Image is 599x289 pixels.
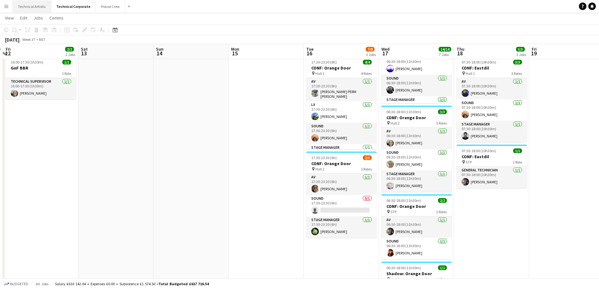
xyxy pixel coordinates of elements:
app-card-role: LX1/106:30-18:00 (11h30m)[PERSON_NAME] [381,53,452,75]
span: 12 [5,50,11,57]
app-card-role: Stage Manager1/107:30-18:00 (10h30m)[PERSON_NAME] [457,121,527,142]
app-card-role: Sound1/106:30-18:00 (11h30m)[PERSON_NAME] [381,238,452,259]
app-card-role: AV1/106:30-18:00 (11h30m)[PERSON_NAME] [381,128,452,149]
app-card-role: Technical Supervisor1/116:00-17:30 (1h30m)[PERSON_NAME] [6,78,76,99]
span: 1/1 [513,148,522,153]
app-card-role: Stage Manager1/106:30-18:00 (11h30m) [381,96,452,118]
span: Fri [6,46,11,52]
span: Hall 1 [315,71,324,76]
h3: CONF: Orange Door [381,115,452,120]
app-job-card: 07:30-18:00 (10h30m)3/3CONF: Eastdil Hall 13 RolesAV1/107:30-18:00 (10h30m)[PERSON_NAME]Sound1/10... [457,56,527,142]
span: Comms [49,15,64,21]
span: 2/2 [438,198,447,203]
span: Sun [156,46,164,52]
app-card-role: LX1/117:30-23:30 (6h)[PERSON_NAME] [306,101,377,123]
app-card-role: Sound1/107:30-18:00 (10h30m)[PERSON_NAME] [457,99,527,121]
app-job-card: 17:30-23:30 (6h)4/4CONF: Orange Door Hall 14 RolesAV1/117:30-23:30 (6h)[PERSON_NAME] PERM [PERSON... [306,56,377,149]
span: 18 [456,50,464,57]
span: Total Budgeted £617 716.54 [158,281,209,286]
span: 3 Roles [361,167,372,171]
button: Technical Artistic [13,0,51,13]
app-card-role: AV1/106:30-18:00 (11h30m)[PERSON_NAME] [381,216,452,238]
a: Edit [18,14,30,22]
app-card-role: Sound1/106:30-18:00 (11h30m)[PERSON_NAME] [381,75,452,96]
div: Salary £616 142.04 + Expenses £0.00 + Subsistence £1 574.50 = [55,281,209,286]
a: Comms [47,14,66,22]
app-card-role: AV1/117:30-23:30 (6h)[PERSON_NAME] PERM [PERSON_NAME] [306,78,377,101]
button: House Crew [96,0,125,13]
span: 13 [80,50,88,57]
span: Fri [532,46,537,52]
app-card-role: General Technician1/107:30-18:00 (10h30m)[PERSON_NAME] [457,167,527,188]
span: 1 Role [438,277,447,281]
span: 17 [380,50,390,57]
div: 3 Jobs [516,52,526,57]
span: Jobs [34,15,43,21]
span: 14/14 [439,47,451,52]
span: Sat [81,46,88,52]
app-card-role: Stage Manager1/106:30-18:00 (11h30m)[PERSON_NAME] [381,170,452,192]
div: 06:30-18:00 (11h30m)2/2CONF: Orange Door STP2 RolesAV1/106:30-18:00 (11h30m)[PERSON_NAME]Sound1/1... [381,194,452,259]
span: Hall 2 [391,121,400,125]
span: 3 Roles [511,71,522,76]
button: Technical Corporate [51,0,96,13]
span: 3 Roles [436,121,447,125]
span: View [5,15,14,21]
h3: CONF: Orange Door [306,161,377,166]
span: 1 Role [62,71,71,76]
span: 14 [155,50,164,57]
h3: CONF: Eastdil [457,154,527,159]
span: Edit [20,15,27,21]
app-card-role: AV1/117:30-23:30 (6h)[PERSON_NAME] [306,174,377,195]
div: [DATE] [5,36,19,43]
div: 3 Jobs [366,52,376,57]
span: Hall 1 [391,277,400,281]
span: Week 37 [21,37,36,42]
app-job-card: 07:30-18:00 (10h30m)1/1CONF: Eastdil STP1 RoleGeneral Technician1/107:30-18:00 (10h30m)[PERSON_NAME] [457,145,527,188]
span: Thu [457,46,464,52]
span: 2/2 [65,47,74,52]
span: Mon [231,46,239,52]
span: Budgeted [10,282,28,286]
span: 2 Roles [436,209,447,214]
span: 07:30-18:00 (10h30m) [462,60,496,64]
span: 3/3 [513,60,522,64]
span: 4 Roles [361,71,372,76]
span: 4/4 [363,60,372,64]
span: 06:30-18:00 (11h30m) [386,198,421,203]
h3: CONF: Orange Door [306,65,377,71]
span: 5/5 [516,47,525,52]
span: Hall 1 [466,71,475,76]
app-card-role: Stage Manager1/117:30-23:30 (6h)[PERSON_NAME] [306,216,377,238]
a: Jobs [31,14,46,22]
app-card-role: Sound0/117:30-23:30 (6h) [306,195,377,216]
app-card-role: Sound1/106:30-18:00 (11h30m)[PERSON_NAME] [381,149,452,170]
span: STP [466,160,472,164]
span: 7/8 [366,47,374,52]
h3: GnF BBR [6,65,76,71]
button: Budgeted [3,281,29,287]
span: 1 Role [513,160,522,164]
app-card-role: Sound1/117:30-23:30 (6h)[PERSON_NAME] [306,123,377,144]
app-card-role: Stage Manager1/1 [306,144,377,165]
span: 15 [230,50,239,57]
span: 2/3 [363,155,372,160]
span: 3/3 [438,109,447,114]
span: 06:30-18:00 (11h30m) [386,265,421,270]
span: Tue [306,46,313,52]
h3: Shadow: Orange Door [381,271,452,276]
h3: CONF: Orange Door [381,203,452,209]
div: BST [39,37,45,42]
div: 17:30-23:30 (6h)2/3CONF: Orange Door Hall 23 RolesAV1/117:30-23:30 (6h)[PERSON_NAME]Sound0/117:30... [306,152,377,238]
a: View [3,14,16,22]
app-job-card: 16:00-17:30 (1h30m)1/1GnF BBR1 RoleTechnical Supervisor1/116:00-17:30 (1h30m)[PERSON_NAME] [6,56,76,99]
div: 7 Jobs [439,52,451,57]
app-card-role: AV1/107:30-18:00 (10h30m)[PERSON_NAME] [457,78,527,99]
span: 16 [305,50,313,57]
app-job-card: 06:30-18:00 (11h30m)3/3CONF: Orange Door Hall 23 RolesAV1/106:30-18:00 (11h30m)[PERSON_NAME]Sound... [381,106,452,192]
